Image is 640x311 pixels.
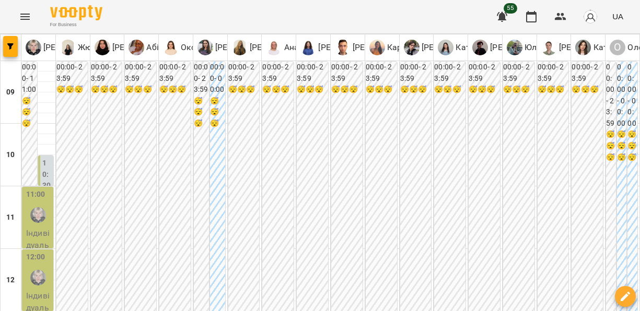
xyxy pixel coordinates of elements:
h6: 😴😴😴 [125,84,156,95]
h6: 00:00 - 23:59 [366,62,397,84]
a: Ж Жюлі [60,40,99,55]
div: Юля [507,40,542,55]
img: К [369,40,385,55]
p: [PERSON_NAME] [41,41,107,54]
img: А [541,40,557,55]
h6: 00:00 - 00:00 [210,62,225,95]
p: [PERSON_NAME] [110,41,176,54]
img: avatar_s.png [583,9,598,24]
img: О [95,40,110,55]
h6: 00:00 - 00:00 [617,62,627,129]
h6: 😴😴😴 [297,84,328,95]
div: Микита [404,40,485,55]
h6: 😴😴😴 [194,95,209,129]
div: О [610,40,625,55]
p: [PERSON_NAME] [420,41,485,54]
img: А [472,40,488,55]
a: Є [PERSON_NAME] [26,40,107,55]
h6: 😴😴😴 [228,84,260,95]
a: А Анастасія [266,40,323,55]
img: Єлизавета [30,207,46,223]
h6: 😴😴😴 [627,129,637,163]
h6: 00:00 - 23:59 [56,62,88,84]
h6: 00:00 - 23:59 [297,62,328,84]
a: А [PERSON_NAME] [541,40,622,55]
div: Аліса [472,40,553,55]
a: О [PERSON_NAME] [95,40,176,55]
img: Voopty Logo [50,5,102,20]
a: М [PERSON_NAME] [232,40,313,55]
div: Єлизавета [26,40,107,55]
div: Єлизавета [30,270,46,285]
h6: 00:00 - 23:59 [400,62,432,84]
a: К Катя [575,40,612,55]
h6: 😴😴😴 [159,84,191,95]
h6: 12 [6,274,15,286]
a: М [PERSON_NAME] [404,40,485,55]
p: [PERSON_NAME] [248,41,313,54]
img: Ж [60,40,76,55]
p: [PERSON_NAME] [557,41,622,54]
a: А Абігейл [129,40,176,55]
div: Жюлі [60,40,99,55]
h6: 09 [6,87,15,98]
div: Абігейл [129,40,176,55]
p: Каріна [385,41,414,54]
p: Абігейл [144,41,176,54]
h6: 11 [6,212,15,223]
img: М [335,40,351,55]
a: М [PERSON_NAME] [335,40,416,55]
a: Ю Юля [507,40,542,55]
img: М [404,40,420,55]
div: Андрій [541,40,622,55]
div: Каріна [369,40,414,55]
h6: 00:00 - 23:59 [125,62,156,84]
p: Юля [522,41,542,54]
img: К [438,40,453,55]
h6: 😴😴😴 [56,84,88,95]
a: О Оксана [163,40,210,55]
span: For Business [50,21,102,28]
div: Катя [575,40,612,55]
h6: 😴😴😴 [606,129,616,163]
h6: 😴😴😴 [503,84,534,95]
img: Д [300,40,316,55]
button: Menu [13,4,38,29]
p: Анастасія [282,41,323,54]
div: Михайло [335,40,416,55]
h6: 00:00 - 23:59 [538,62,569,84]
label: 12:00 [26,252,45,263]
p: Катя [591,41,612,54]
h6: 00:00 - 23:59 [262,62,294,84]
img: Ю [507,40,522,55]
img: А [266,40,282,55]
h6: 00:00 - 00:00 [627,62,637,129]
h6: 00:00 - 23:59 [469,62,500,84]
p: [PERSON_NAME] [488,41,553,54]
img: Ю [197,40,213,55]
a: К Каріна [369,40,414,55]
span: 55 [504,3,517,14]
h6: 00:00 - 23:59 [503,62,534,84]
h6: 😴😴😴 [469,84,500,95]
h6: 00:00 - 23:59 [331,62,363,84]
h6: 😴😴😴 [366,84,397,95]
h6: 00:00 - 23:59 [434,62,466,84]
h6: 00:00 - 11:00 [22,62,37,95]
h6: 😴😴😴 [434,84,466,95]
div: Олександра [95,40,176,55]
h6: 😴😴😴 [22,95,37,129]
h6: 😴😴😴 [400,84,432,95]
div: Марина [232,40,313,55]
h6: 😴😴😴 [262,84,294,95]
label: 10:30 [42,158,51,192]
a: А [PERSON_NAME] [472,40,553,55]
p: Катерина [453,41,493,54]
h6: 00:00 - 23:59 [194,62,209,95]
img: Є [26,40,41,55]
div: Оксана [163,40,210,55]
span: UA [612,11,623,22]
img: О [163,40,179,55]
h6: 😴😴😴 [331,84,363,95]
